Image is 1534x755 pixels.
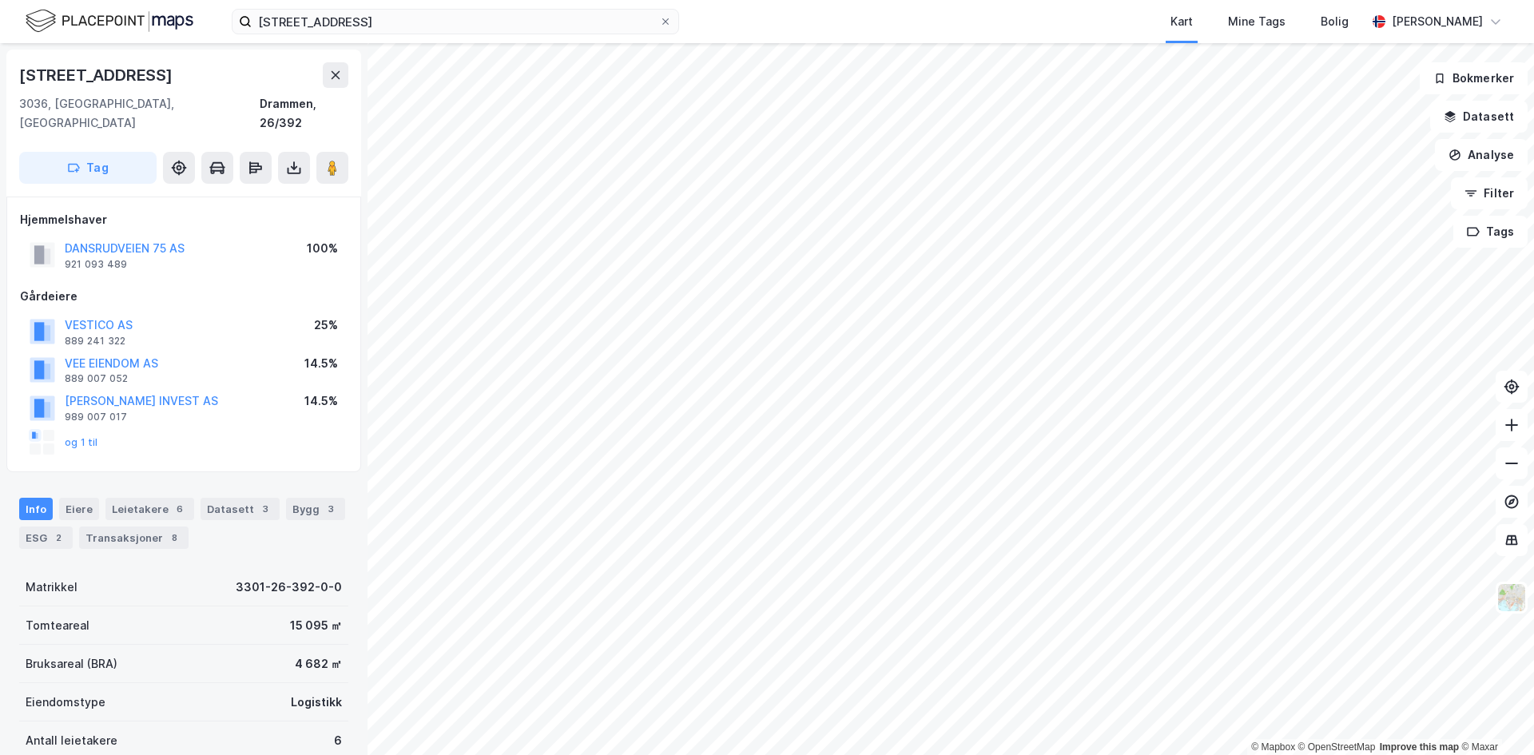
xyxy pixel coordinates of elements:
div: 14.5% [304,354,338,373]
div: 6 [172,501,188,517]
div: 3036, [GEOGRAPHIC_DATA], [GEOGRAPHIC_DATA] [19,94,260,133]
div: Tomteareal [26,616,89,635]
div: 15 095 ㎡ [290,616,342,635]
div: ESG [19,527,73,549]
div: Eiendomstype [26,693,105,712]
button: Bokmerker [1420,62,1528,94]
a: Mapbox [1251,741,1295,753]
div: 3301-26-392-0-0 [236,578,342,597]
div: Bolig [1321,12,1349,31]
div: Matrikkel [26,578,77,597]
img: logo.f888ab2527a4732fd821a326f86c7f29.svg [26,7,193,35]
button: Datasett [1430,101,1528,133]
div: [STREET_ADDRESS] [19,62,176,88]
div: Eiere [59,498,99,520]
div: Mine Tags [1228,12,1286,31]
div: 8 [166,530,182,546]
input: Søk på adresse, matrikkel, gårdeiere, leietakere eller personer [252,10,659,34]
button: Analyse [1435,139,1528,171]
button: Filter [1451,177,1528,209]
div: 2 [50,530,66,546]
div: 3 [257,501,273,517]
div: Antall leietakere [26,731,117,750]
div: Bygg [286,498,345,520]
div: 6 [334,731,342,750]
button: Tags [1453,216,1528,248]
div: Logistikk [291,693,342,712]
a: Improve this map [1380,741,1459,753]
div: 4 682 ㎡ [295,654,342,674]
div: 989 007 017 [65,411,127,423]
button: Tag [19,152,157,184]
div: 921 093 489 [65,258,127,271]
div: 889 241 322 [65,335,125,348]
div: Datasett [201,498,280,520]
div: [PERSON_NAME] [1392,12,1483,31]
div: 889 007 052 [65,372,128,385]
div: Leietakere [105,498,194,520]
div: Gårdeiere [20,287,348,306]
div: 100% [307,239,338,258]
div: Kart [1170,12,1193,31]
a: OpenStreetMap [1298,741,1376,753]
div: 3 [323,501,339,517]
div: Drammen, 26/392 [260,94,348,133]
div: Bruksareal (BRA) [26,654,117,674]
div: Transaksjoner [79,527,189,549]
div: Hjemmelshaver [20,210,348,229]
iframe: Chat Widget [1454,678,1534,755]
div: Kontrollprogram for chat [1454,678,1534,755]
img: Z [1496,582,1527,613]
div: Info [19,498,53,520]
div: 14.5% [304,391,338,411]
div: 25% [314,316,338,335]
